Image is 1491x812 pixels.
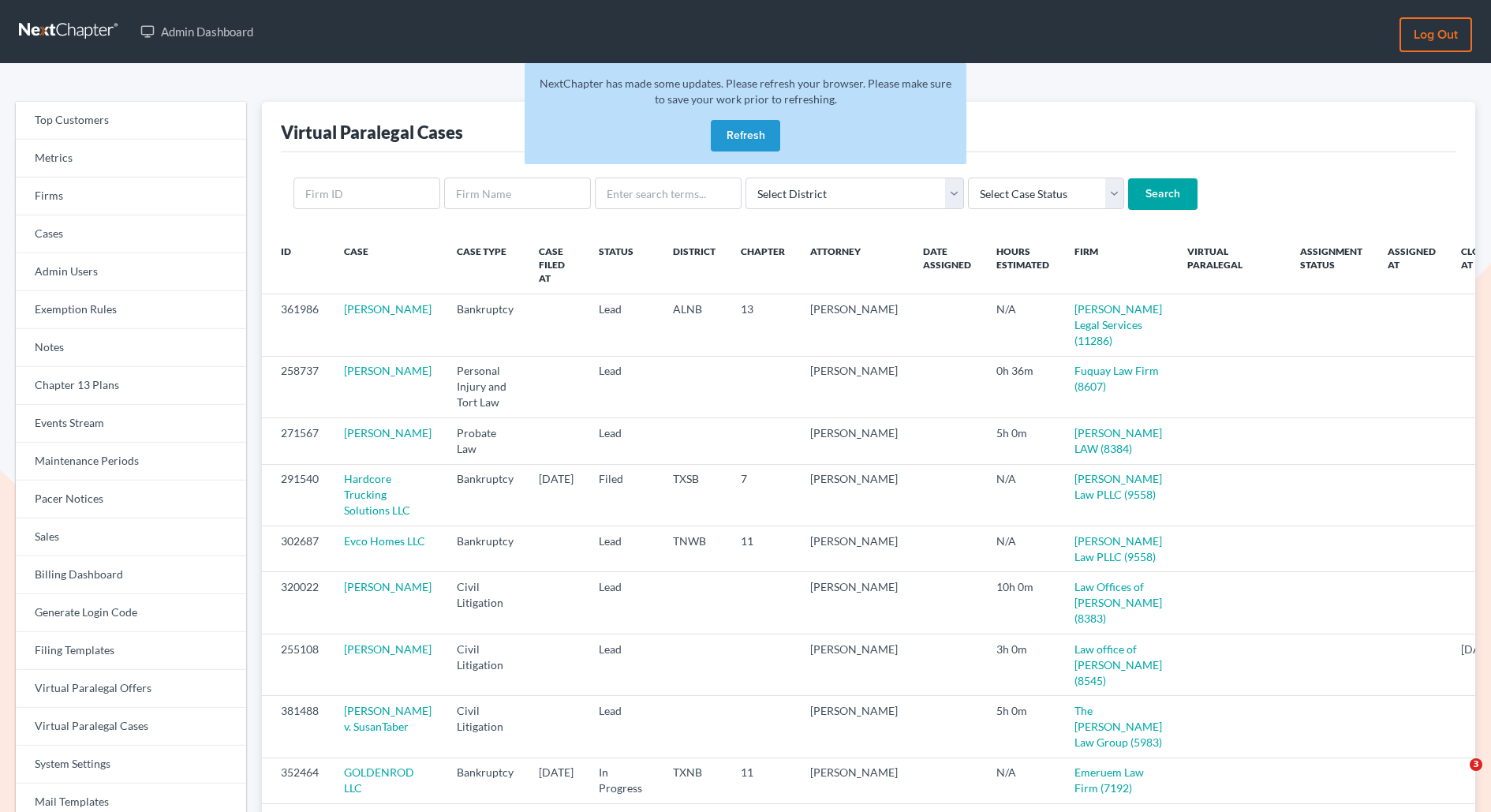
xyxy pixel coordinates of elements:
[798,356,910,417] td: [PERSON_NAME]
[798,572,910,634] td: [PERSON_NAME]
[586,356,660,417] td: Lead
[281,121,463,144] div: Virtual Paralegal Cases
[444,235,526,294] th: Case Type
[728,294,798,356] td: 13
[660,235,728,294] th: District
[984,418,1062,464] td: 5h 0m
[586,526,660,572] td: Lead
[1074,472,1162,501] a: [PERSON_NAME] Law PLLC (9558)
[444,464,526,526] td: Bankruptcy
[1287,235,1375,294] th: Assignment Status
[16,253,246,291] a: Admin Users
[660,526,728,572] td: TNWB
[1074,534,1162,563] a: [PERSON_NAME] Law PLLC (9558)
[660,464,728,526] td: TXSB
[586,418,660,464] td: Lead
[1062,235,1175,294] th: Firm
[984,235,1062,294] th: Hours Estimated
[728,758,798,803] td: 11
[16,291,246,329] a: Exemption Rules
[344,765,414,795] a: GOLDENROD LLC
[540,77,951,106] span: NextChapter has made some updates. Please refresh your browser. Please make sure to save your wor...
[16,405,246,443] a: Events Stream
[526,235,586,294] th: Case Filed At
[728,526,798,572] td: 11
[344,534,425,548] a: Evco Homes LLC
[586,696,660,758] td: Lead
[660,294,728,356] td: ALNB
[16,632,246,670] a: Filing Templates
[262,464,331,526] td: 291540
[1399,17,1472,52] a: Log out
[262,235,331,294] th: ID
[262,418,331,464] td: 271567
[1470,758,1482,771] span: 3
[586,464,660,526] td: Filed
[344,364,432,377] a: [PERSON_NAME]
[16,215,246,253] a: Cases
[1074,765,1144,795] a: Emeruem Law Firm (7192)
[16,556,246,594] a: Billing Dashboard
[526,464,586,526] td: [DATE]
[586,294,660,356] td: Lead
[16,102,246,140] a: Top Customers
[262,696,331,758] td: 381488
[344,472,410,517] a: Hardcore Trucking Solutions LLC
[344,580,432,593] a: [PERSON_NAME]
[1128,178,1198,210] input: Search
[798,634,910,695] td: [PERSON_NAME]
[16,443,246,481] a: Maintenance Periods
[984,526,1062,572] td: N/A
[728,464,798,526] td: 7
[344,642,432,656] a: [PERSON_NAME]
[984,356,1062,417] td: 0h 36m
[444,758,526,803] td: Bankruptcy
[910,235,984,294] th: Date Assigned
[344,302,432,316] a: [PERSON_NAME]
[798,418,910,464] td: [PERSON_NAME]
[16,670,246,708] a: Virtual Paralegal Offers
[984,758,1062,803] td: N/A
[595,178,742,209] input: Enter search terms...
[660,758,728,803] td: TXNB
[444,356,526,417] td: Personal Injury and Tort Law
[444,634,526,695] td: Civil Litigation
[586,634,660,695] td: Lead
[1074,302,1162,347] a: [PERSON_NAME] Legal Services (11286)
[16,178,246,215] a: Firms
[586,758,660,803] td: In Progress
[16,708,246,746] a: Virtual Paralegal Cases
[798,464,910,526] td: [PERSON_NAME]
[262,294,331,356] td: 361986
[444,526,526,572] td: Bankruptcy
[1074,364,1159,393] a: Fuquay Law Firm (8607)
[1074,426,1162,455] a: [PERSON_NAME] LAW (8384)
[586,572,660,634] td: Lead
[984,634,1062,695] td: 3h 0m
[586,235,660,294] th: Status
[133,17,261,46] a: Admin Dashboard
[1437,758,1475,796] iframe: Intercom live chat
[262,526,331,572] td: 302687
[1074,580,1162,625] a: Law Offices of [PERSON_NAME] (8383)
[293,178,440,209] input: Firm ID
[444,572,526,634] td: Civil Litigation
[798,526,910,572] td: [PERSON_NAME]
[344,704,432,733] a: [PERSON_NAME] v. SusanTaber
[262,356,331,417] td: 258737
[984,572,1062,634] td: 10h 0m
[16,329,246,367] a: Notes
[444,294,526,356] td: Bankruptcy
[728,235,798,294] th: Chapter
[798,758,910,803] td: [PERSON_NAME]
[16,746,246,784] a: System Settings
[16,140,246,178] a: Metrics
[262,634,331,695] td: 255108
[1375,235,1448,294] th: Assigned at
[444,178,591,209] input: Firm Name
[16,367,246,405] a: Chapter 13 Plans
[984,696,1062,758] td: 5h 0m
[798,294,910,356] td: [PERSON_NAME]
[262,572,331,634] td: 320022
[16,594,246,632] a: Generate Login Code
